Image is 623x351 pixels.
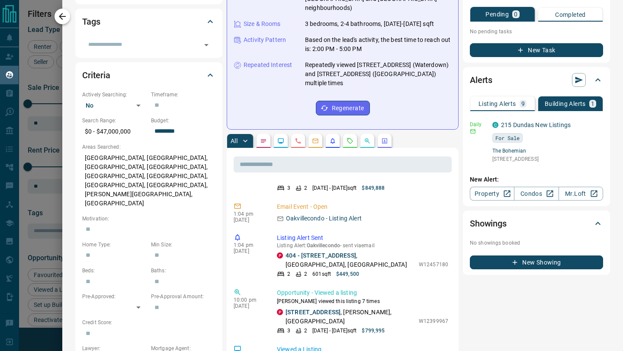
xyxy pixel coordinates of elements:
svg: Lead Browsing Activity [277,137,284,144]
p: No pending tasks [470,25,603,38]
h2: Alerts [470,73,492,87]
h2: Tags [82,15,100,29]
p: W12457180 [419,261,448,268]
p: No showings booked [470,239,603,247]
p: Pre-Approval Amount: [151,293,215,300]
p: Email Event - Open [277,202,448,211]
a: Mr.Loft [559,187,603,201]
button: New Task [470,43,603,57]
div: Criteria [82,65,215,86]
svg: Requests [347,137,353,144]
p: Credit Score: [82,319,215,326]
button: New Showing [470,255,603,269]
p: Areas Searched: [82,143,215,151]
p: Beds: [82,267,147,274]
p: [PERSON_NAME] viewed this listing 7 times [277,297,448,305]
svg: Emails [312,137,319,144]
p: [DATE] [234,303,264,309]
a: 404 - [STREET_ADDRESS] [286,252,356,259]
p: Motivation: [82,215,215,223]
div: property.ca [277,252,283,258]
p: , [GEOGRAPHIC_DATA], [GEOGRAPHIC_DATA] [286,251,414,269]
svg: Opportunities [364,137,371,144]
p: $0 - $47,000,000 [82,124,147,139]
p: , [PERSON_NAME], [GEOGRAPHIC_DATA] [286,308,414,326]
div: Alerts [470,70,603,90]
p: [DATE] - [DATE] sqft [312,184,356,192]
p: [DATE] - [DATE] sqft [312,327,356,335]
h2: Criteria [82,68,110,82]
p: 1:04 pm [234,211,264,217]
p: 0 [514,11,517,17]
svg: Notes [260,137,267,144]
p: Daily [470,121,487,128]
p: 2 [287,270,290,278]
p: Opportunity - Viewed a listing [277,288,448,297]
p: New Alert: [470,175,603,184]
p: Actively Searching: [82,91,147,99]
p: Size & Rooms [244,19,281,29]
div: property.ca [277,309,283,315]
p: W12399967 [419,317,448,325]
p: [DATE] [234,217,264,223]
p: Pending [485,11,509,17]
p: Baths: [151,267,215,274]
div: Tags [82,11,215,32]
div: Showings [470,213,603,234]
span: For Sale [495,134,520,142]
p: 9 [521,101,525,107]
div: condos.ca [492,122,498,128]
p: Completed [555,12,586,18]
h2: Showings [470,217,507,230]
p: $449,500 [336,270,359,278]
p: Search Range: [82,117,147,124]
p: $799,995 [362,327,385,335]
p: 10:00 pm [234,297,264,303]
p: Repeatedly viewed [STREET_ADDRESS] (Waterdown) and [STREET_ADDRESS] ([GEOGRAPHIC_DATA]) multiple ... [305,61,451,88]
p: Home Type: [82,241,147,249]
p: Pre-Approved: [82,293,147,300]
p: 3 [287,184,290,192]
p: 601 sqft [312,270,331,278]
button: Open [200,39,212,51]
p: Oakvillecondo - Listing Alert [286,214,362,223]
a: 215 Dundas New Listings [501,121,571,128]
p: Based on the lead's activity, the best time to reach out is: 2:00 PM - 5:00 PM [305,35,451,54]
p: 2 [304,327,307,335]
svg: Calls [295,137,302,144]
button: Regenerate [316,101,370,115]
p: 3 [287,327,290,335]
p: Listing Alert Sent [277,233,448,243]
p: 1 [591,101,594,107]
p: Listing Alerts [478,101,516,107]
a: Property [470,187,514,201]
p: [STREET_ADDRESS] [492,155,603,163]
p: Activity Pattern [244,35,286,45]
p: 3 bedrooms, 2-4 bathrooms, [DATE]-[DATE] sqft [305,19,434,29]
a: The Bohemian [492,148,603,154]
p: Min Size: [151,241,215,249]
span: Oakvillecondo [307,243,340,249]
svg: Email [470,128,476,134]
a: Condos [514,187,559,201]
a: [STREET_ADDRESS] [286,309,340,316]
p: Listing Alert : - sent via email [277,243,448,249]
p: Building Alerts [545,101,586,107]
p: All [231,138,238,144]
div: No [82,99,147,112]
p: $849,888 [362,184,385,192]
p: Repeated Interest [244,61,292,70]
p: Timeframe: [151,91,215,99]
p: [DATE] [234,248,264,254]
p: 2 [304,270,307,278]
p: 1:04 pm [234,242,264,248]
svg: Agent Actions [381,137,388,144]
p: 2 [304,184,307,192]
p: Budget: [151,117,215,124]
svg: Listing Alerts [329,137,336,144]
p: [GEOGRAPHIC_DATA], [GEOGRAPHIC_DATA], [GEOGRAPHIC_DATA], [GEOGRAPHIC_DATA], [GEOGRAPHIC_DATA], [G... [82,151,215,211]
